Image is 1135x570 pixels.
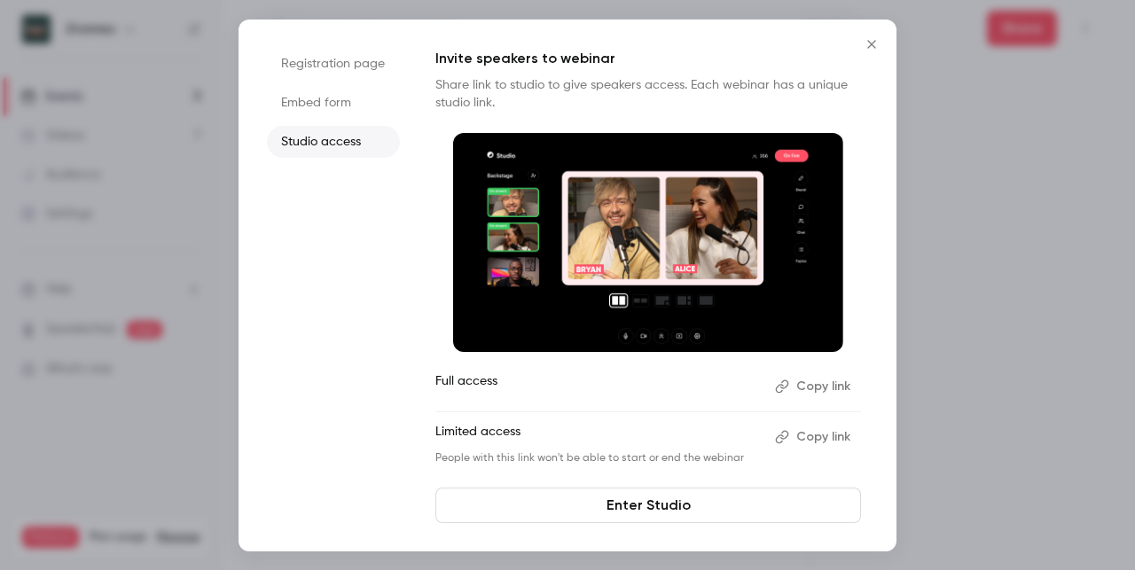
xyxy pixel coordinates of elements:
p: Invite speakers to webinar [435,48,861,69]
button: Close [854,27,889,62]
p: Limited access [435,423,761,451]
img: Invite speakers to webinar [453,133,843,353]
p: Full access [435,372,761,401]
a: Enter Studio [435,488,861,523]
p: Share link to studio to give speakers access. Each webinar has a unique studio link. [435,76,861,112]
li: Studio access [267,126,400,158]
li: Registration page [267,48,400,80]
li: Embed form [267,87,400,119]
button: Copy link [768,372,861,401]
button: Copy link [768,423,861,451]
p: People with this link won't be able to start or end the webinar [435,451,761,465]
